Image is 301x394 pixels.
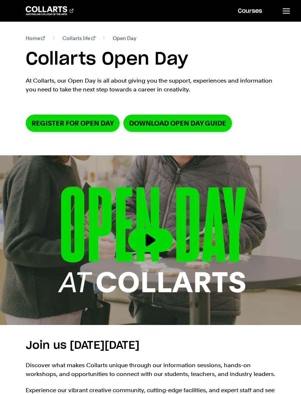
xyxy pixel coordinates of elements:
[26,337,276,354] h3: Join us [DATE][DATE]
[62,34,95,43] a: Collarts life
[26,361,276,379] p: Discover what makes Collarts unique through our information sessions, hands-on workshops, and opp...
[26,34,45,43] a: Home
[123,115,232,132] a: DOWNLOAD OPEN DAY GUIDE
[26,115,120,132] a: Register for Open Day
[26,48,276,71] h1: Collarts Open Day
[26,6,73,15] div: Go to homepage
[113,34,136,43] span: Open Day
[26,76,276,94] p: At Collarts, our Open Day is all about giving you the support, experiences and information you ne...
